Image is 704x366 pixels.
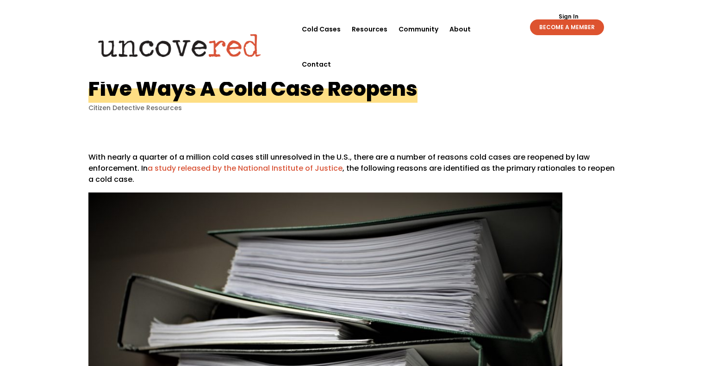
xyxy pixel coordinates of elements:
[88,152,616,192] p: With nearly a quarter of a million cold cases still unresolved in the U.S., there are a number of...
[399,12,438,47] a: Community
[554,14,584,19] a: Sign In
[352,12,387,47] a: Resources
[302,12,341,47] a: Cold Cases
[302,47,331,82] a: Contact
[530,19,604,35] a: BECOME A MEMBER
[90,27,268,63] img: Uncovered logo
[148,163,343,174] a: a study released by the National Institute of Justice
[449,12,471,47] a: About
[88,74,417,103] h1: Five Ways A Cold Case Reopens
[88,103,182,112] a: Citizen Detective Resources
